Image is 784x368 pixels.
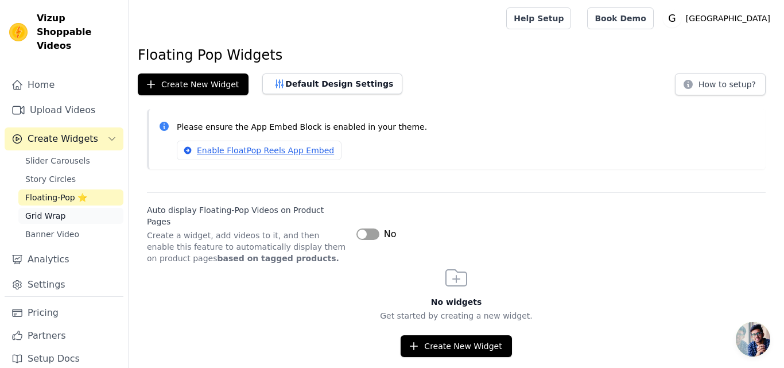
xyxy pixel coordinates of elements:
[262,73,402,94] button: Default Design Settings
[506,7,571,29] a: Help Setup
[401,335,511,357] button: Create New Widget
[37,11,119,53] span: Vizup Shoppable Videos
[5,73,123,96] a: Home
[9,23,28,41] img: Vizup
[138,73,249,95] button: Create New Widget
[5,273,123,296] a: Settings
[5,127,123,150] button: Create Widgets
[18,226,123,242] a: Banner Video
[384,227,397,241] span: No
[147,204,347,227] label: Auto display Floating-Pop Videos on Product Pages
[129,296,784,308] h3: No widgets
[177,141,341,160] a: Enable FloatPop Reels App Embed
[177,121,756,134] p: Please ensure the App Embed Block is enabled in your theme.
[668,13,676,24] text: G
[18,189,123,206] a: Floating-Pop ⭐
[675,82,766,92] a: How to setup?
[138,46,775,64] h1: Floating Pop Widgets
[675,73,766,95] button: How to setup?
[5,248,123,271] a: Analytics
[18,171,123,187] a: Story Circles
[5,99,123,122] a: Upload Videos
[217,254,339,263] strong: based on tagged products.
[18,153,123,169] a: Slider Carousels
[18,208,123,224] a: Grid Wrap
[25,228,79,240] span: Banner Video
[28,132,98,146] span: Create Widgets
[129,310,784,321] p: Get started by creating a new widget.
[5,324,123,347] a: Partners
[5,301,123,324] a: Pricing
[25,210,65,222] span: Grid Wrap
[681,8,775,29] p: [GEOGRAPHIC_DATA]
[25,155,90,166] span: Slider Carousels
[736,322,770,357] a: Open chat
[25,173,76,185] span: Story Circles
[147,230,347,264] p: Create a widget, add videos to it, and then enable this feature to automatically display them on ...
[663,8,775,29] button: G [GEOGRAPHIC_DATA]
[356,227,397,241] button: No
[587,7,653,29] a: Book Demo
[25,192,87,203] span: Floating-Pop ⭐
